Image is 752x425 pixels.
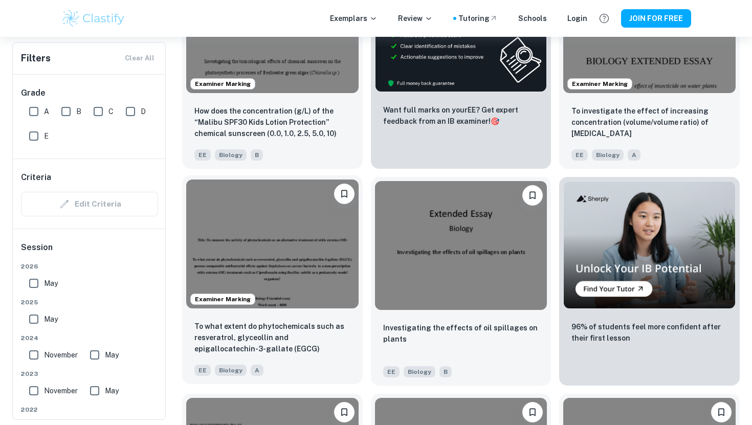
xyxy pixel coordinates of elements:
[375,181,547,310] img: Biology EE example thumbnail: Investigating the effects of oil spillag
[383,322,539,345] p: Investigating the effects of oil spillages on plants
[563,181,736,309] img: Thumbnail
[21,51,51,65] h6: Filters
[571,149,588,161] span: EE
[21,171,51,184] h6: Criteria
[186,180,359,308] img: Biology EE example thumbnail: To what extent do phytochemicals such a
[194,105,350,140] p: How does the concentration (g/L) of the “Malibu SPF30 Kids Lotion Protection” chemical sunscreen ...
[21,262,158,271] span: 2026
[567,13,587,24] a: Login
[44,106,49,117] span: A
[105,349,119,361] span: May
[398,13,433,24] p: Review
[21,298,158,307] span: 2025
[334,402,355,422] button: Please log in to bookmark exemplars
[61,8,126,29] img: Clastify logo
[44,278,58,289] span: May
[21,333,158,343] span: 2024
[141,106,146,117] span: D
[44,349,78,361] span: November
[105,385,119,396] span: May
[571,105,727,140] p: To investigate the effect of increasing concentration (volume/volume ratio) of malathion (0.1%,0....
[458,13,498,24] a: Tutoring
[21,241,158,262] h6: Session
[568,79,632,88] span: Examiner Marking
[44,385,78,396] span: November
[334,184,355,204] button: Please log in to bookmark exemplars
[518,13,547,24] a: Schools
[182,177,363,386] a: Examiner MarkingPlease log in to bookmark exemplars To what extent do phytochemicals such as resv...
[330,13,378,24] p: Exemplars
[215,149,247,161] span: Biology
[439,366,452,377] span: B
[371,177,551,386] a: Please log in to bookmark exemplarsInvestigating the effects of oil spillages on plantsEEBiologyB
[522,402,543,422] button: Please log in to bookmark exemplars
[592,149,624,161] span: Biology
[251,149,263,161] span: B
[191,295,255,304] span: Examiner Marking
[191,79,255,88] span: Examiner Marking
[76,106,81,117] span: B
[628,149,640,161] span: A
[383,366,400,377] span: EE
[21,87,158,99] h6: Grade
[522,185,543,206] button: Please log in to bookmark exemplars
[44,130,49,142] span: E
[44,314,58,325] span: May
[194,149,211,161] span: EE
[251,365,263,376] span: A
[571,321,727,344] p: 96% of students feel more confident after their first lesson
[215,365,247,376] span: Biology
[21,369,158,378] span: 2023
[595,10,613,27] button: Help and Feedback
[21,405,158,414] span: 2022
[711,402,732,422] button: Please log in to bookmark exemplars
[383,104,539,127] p: Want full marks on your EE ? Get expert feedback from an IB examiner!
[194,365,211,376] span: EE
[491,117,499,125] span: 🎯
[108,106,114,117] span: C
[404,366,435,377] span: Biology
[621,9,691,28] button: JOIN FOR FREE
[194,321,350,355] p: To what extent do phytochemicals such as resveratrol, glyceollin and epigallocatechin-3-gallate (...
[559,177,740,386] a: Thumbnail96% of students feel more confident after their first lesson
[21,192,158,216] div: Criteria filters are unavailable when searching by topic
